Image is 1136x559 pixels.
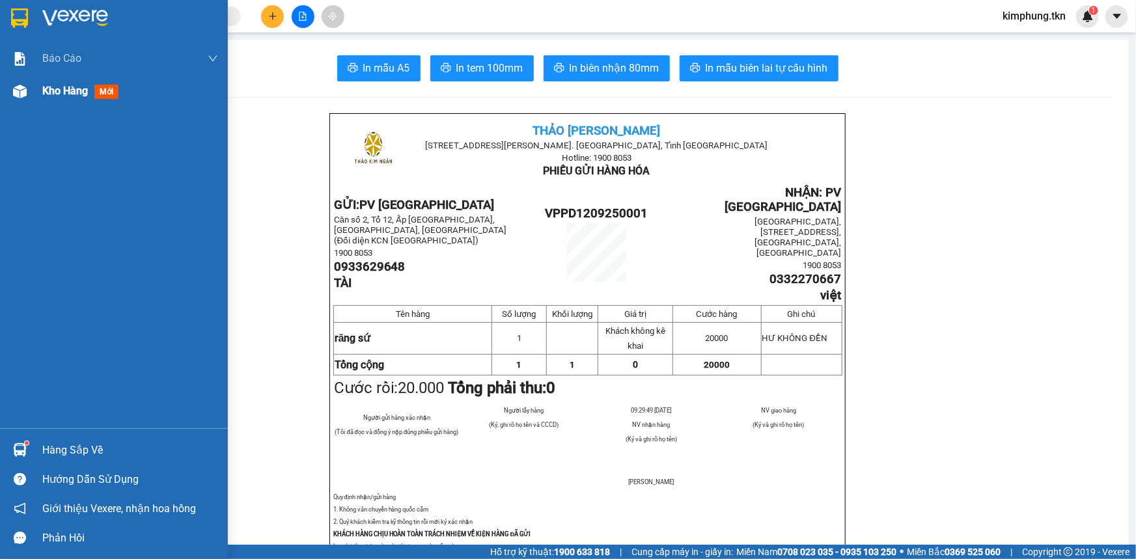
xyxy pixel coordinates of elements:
sup: 1 [25,441,29,445]
span: message [14,532,26,544]
span: việt [821,288,842,303]
span: VPPD1209250001 [545,206,648,221]
span: Quy định nhận/gửi hàng [333,493,396,500]
span: PV [GEOGRAPHIC_DATA] [359,198,495,212]
button: plus [261,5,284,28]
img: warehouse-icon [13,443,27,457]
div: Phản hồi [42,528,218,548]
span: NV giao hàng [761,407,796,414]
span: Ghi chú [788,309,816,319]
button: printerIn mẫu biên lai tự cấu hình [680,55,838,81]
img: warehouse-icon [13,85,27,98]
span: (Ký, ghi rõ họ tên và CCCD) [489,421,559,428]
span: caret-down [1111,10,1123,22]
span: THẢO [PERSON_NAME] [533,124,661,138]
span: (Ký và ghi rõ họ tên) [626,435,677,443]
span: HƯ KHÔNG ĐỀN [762,333,828,343]
span: 20000 [704,360,730,370]
img: solution-icon [13,52,27,66]
span: 1 [517,333,521,343]
span: Báo cáo [42,50,81,66]
span: down [208,53,218,64]
span: copyright [1064,547,1073,556]
span: Lưu ý: biên nhận này có giá trị trong vòng 5 ngày [333,543,458,550]
span: TÀI [334,276,352,290]
span: Khối lượng [552,309,592,319]
span: file-add [298,12,307,21]
img: icon-new-feature [1082,10,1094,22]
span: Hỗ trợ kỹ thuật: [490,545,610,559]
strong: 0708 023 035 - 0935 103 250 [777,547,896,557]
span: răng sứ [335,332,370,344]
span: Kho hàng [42,85,88,97]
span: 20.000 [398,379,445,397]
span: [GEOGRAPHIC_DATA], [STREET_ADDRESS], [GEOGRAPHIC_DATA], [GEOGRAPHIC_DATA] [755,217,842,258]
strong: 0369 525 060 [945,547,1001,557]
span: Cung cấp máy in - giấy in: [631,545,733,559]
span: notification [14,502,26,515]
span: plus [268,12,277,21]
img: logo-vxr [11,8,28,28]
span: NV nhận hàng [632,421,670,428]
span: 0332270667 [770,272,842,286]
button: printerIn biên nhận 80mm [544,55,670,81]
span: PHIẾU GỬI HÀNG HÓA [544,165,650,177]
span: In tem 100mm [456,60,523,76]
strong: GỬI: [334,198,495,212]
span: kimphung.tkn [992,8,1076,24]
span: 1900 8053 [334,248,372,258]
div: Hàng sắp về [42,441,218,460]
span: In mẫu A5 [363,60,410,76]
span: Miền Bắc [907,545,1001,559]
span: (Tôi đã đọc và đồng ý nộp đúng phiếu gửi hàng) [335,428,459,435]
sup: 1 [1089,6,1098,15]
span: Người lấy hàng [504,407,544,414]
span: 1 [570,360,575,370]
span: Hotline: 1900 8053 [562,153,631,163]
button: aim [322,5,344,28]
img: logo.jpg [16,16,81,81]
span: Giá trị [624,309,646,319]
span: printer [554,62,564,75]
span: Số lượng [502,309,536,319]
span: 0 [547,379,556,397]
span: 1 [1091,6,1096,15]
strong: KHÁCH HÀNG CHỊU HOÀN TOÀN TRÁCH NHIỆM VỀ KIỆN HÀNG ĐÃ GỬI [333,530,531,538]
span: | [620,545,622,559]
span: Tên hàng [396,309,430,319]
span: In mẫu biên lai tự cấu hình [706,60,828,76]
img: logo [341,118,406,182]
button: file-add [292,5,314,28]
span: 20000 [706,333,728,343]
button: printerIn tem 100mm [430,55,534,81]
span: Người gửi hàng xác nhận [363,414,430,421]
span: printer [690,62,700,75]
span: In biên nhận 80mm [570,60,659,76]
span: Khách không kê khai [605,326,665,351]
div: Hướng dẫn sử dụng [42,470,218,489]
button: printerIn mẫu A5 [337,55,421,81]
span: [PERSON_NAME] [628,478,674,485]
span: 2. Quý khách kiểm tra kỹ thông tin rồi mới ký xác nhận [333,518,473,525]
span: aim [328,12,337,21]
span: ⚪️ [900,549,904,554]
span: Cước hàng [697,309,738,319]
span: 09:29:49 [DATE] [631,407,671,414]
span: mới [94,85,118,99]
li: Hotline: 1900 8153 [122,48,544,64]
b: GỬI : PV [GEOGRAPHIC_DATA] [16,94,194,138]
span: Căn số 2, Tổ 12, Ấp [GEOGRAPHIC_DATA], [GEOGRAPHIC_DATA], [GEOGRAPHIC_DATA] (Đối diện KCN [GEOG... [334,215,507,245]
span: printer [348,62,358,75]
strong: Tổng cộng [335,359,384,371]
span: | [1010,545,1012,559]
span: NHẬN: PV [GEOGRAPHIC_DATA] [725,185,842,214]
span: question-circle [14,473,26,485]
span: 1 [516,360,521,370]
span: 0 [633,359,638,370]
span: 1900 8053 [803,260,842,270]
span: 1. Không vân chuyển hàng quốc cấm [333,506,429,513]
strong: 1900 633 818 [554,547,610,557]
span: Giới thiệu Vexere, nhận hoa hồng [42,500,196,517]
span: Miền Nam [736,545,896,559]
span: [STREET_ADDRESS][PERSON_NAME]. [GEOGRAPHIC_DATA], Tỉnh [GEOGRAPHIC_DATA] [426,141,768,150]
